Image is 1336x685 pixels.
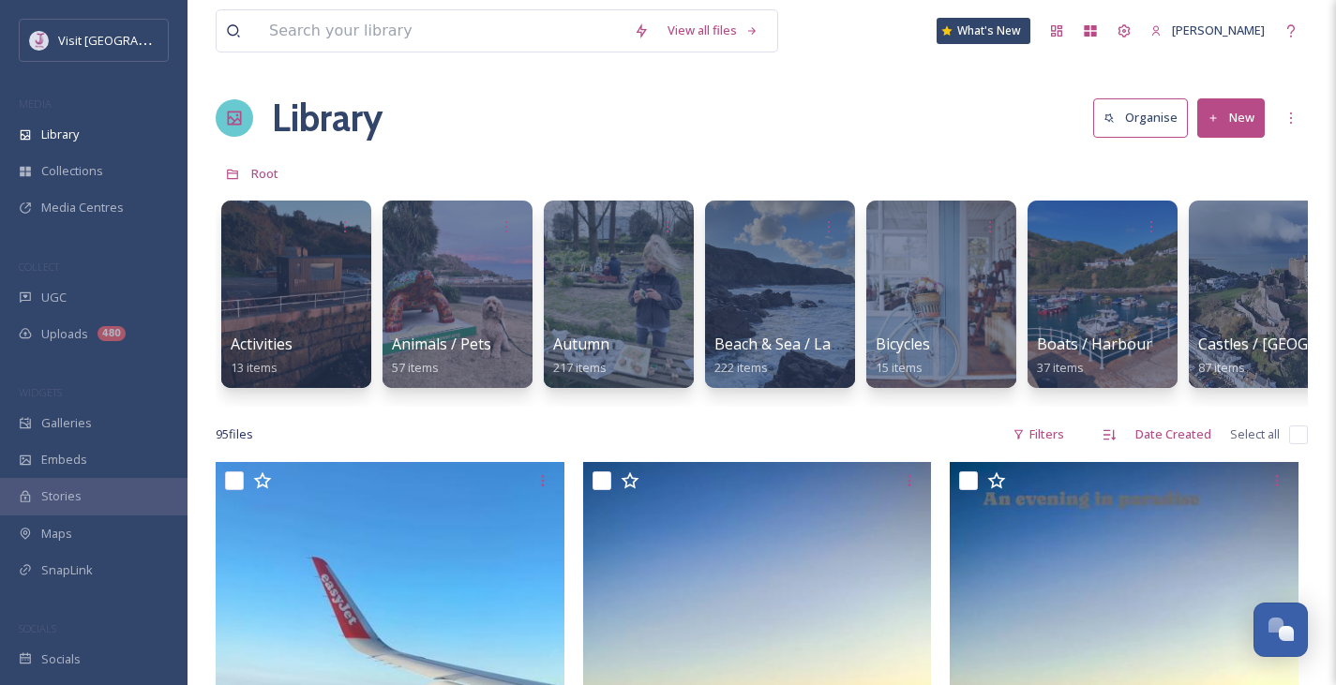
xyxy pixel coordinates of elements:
[19,621,56,635] span: SOCIALS
[41,199,124,216] span: Media Centres
[658,12,768,49] a: View all files
[1037,359,1084,376] span: 37 items
[876,359,923,376] span: 15 items
[41,289,67,306] span: UGC
[41,650,81,668] span: Socials
[41,126,79,143] span: Library
[251,162,278,185] a: Root
[1230,425,1280,443] span: Select all
[1197,98,1265,137] button: New
[19,260,59,274] span: COLLECT
[251,165,278,182] span: Root
[41,325,88,343] span: Uploads
[98,326,126,341] div: 480
[1198,359,1245,376] span: 87 items
[876,335,930,376] a: Bicycles15 items
[1037,335,1152,376] a: Boats / Harbour37 items
[41,162,103,180] span: Collections
[19,97,52,111] span: MEDIA
[1003,416,1073,453] div: Filters
[937,18,1030,44] a: What's New
[714,334,1017,354] span: Beach & Sea / Landscape / Swimming Pools
[231,335,293,376] a: Activities13 items
[41,525,72,543] span: Maps
[1172,22,1265,38] span: [PERSON_NAME]
[1093,98,1197,137] a: Organise
[41,561,93,579] span: SnapLink
[392,359,439,376] span: 57 items
[41,487,82,505] span: Stories
[41,414,92,432] span: Galleries
[272,90,383,146] a: Library
[260,10,624,52] input: Search your library
[19,385,62,399] span: WIDGETS
[231,359,278,376] span: 13 items
[1093,98,1188,137] button: Organise
[30,31,49,50] img: Events-Jersey-Logo.png
[876,334,930,354] span: Bicycles
[216,425,253,443] span: 95 file s
[392,334,491,354] span: Animals / Pets
[231,334,293,354] span: Activities
[1141,12,1274,49] a: [PERSON_NAME]
[714,335,1017,376] a: Beach & Sea / Landscape / Swimming Pools222 items
[553,359,607,376] span: 217 items
[553,334,609,354] span: Autumn
[41,451,87,469] span: Embeds
[553,335,609,376] a: Autumn217 items
[1253,603,1308,657] button: Open Chat
[58,31,203,49] span: Visit [GEOGRAPHIC_DATA]
[1126,416,1221,453] div: Date Created
[714,359,768,376] span: 222 items
[1037,334,1152,354] span: Boats / Harbour
[392,335,491,376] a: Animals / Pets57 items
